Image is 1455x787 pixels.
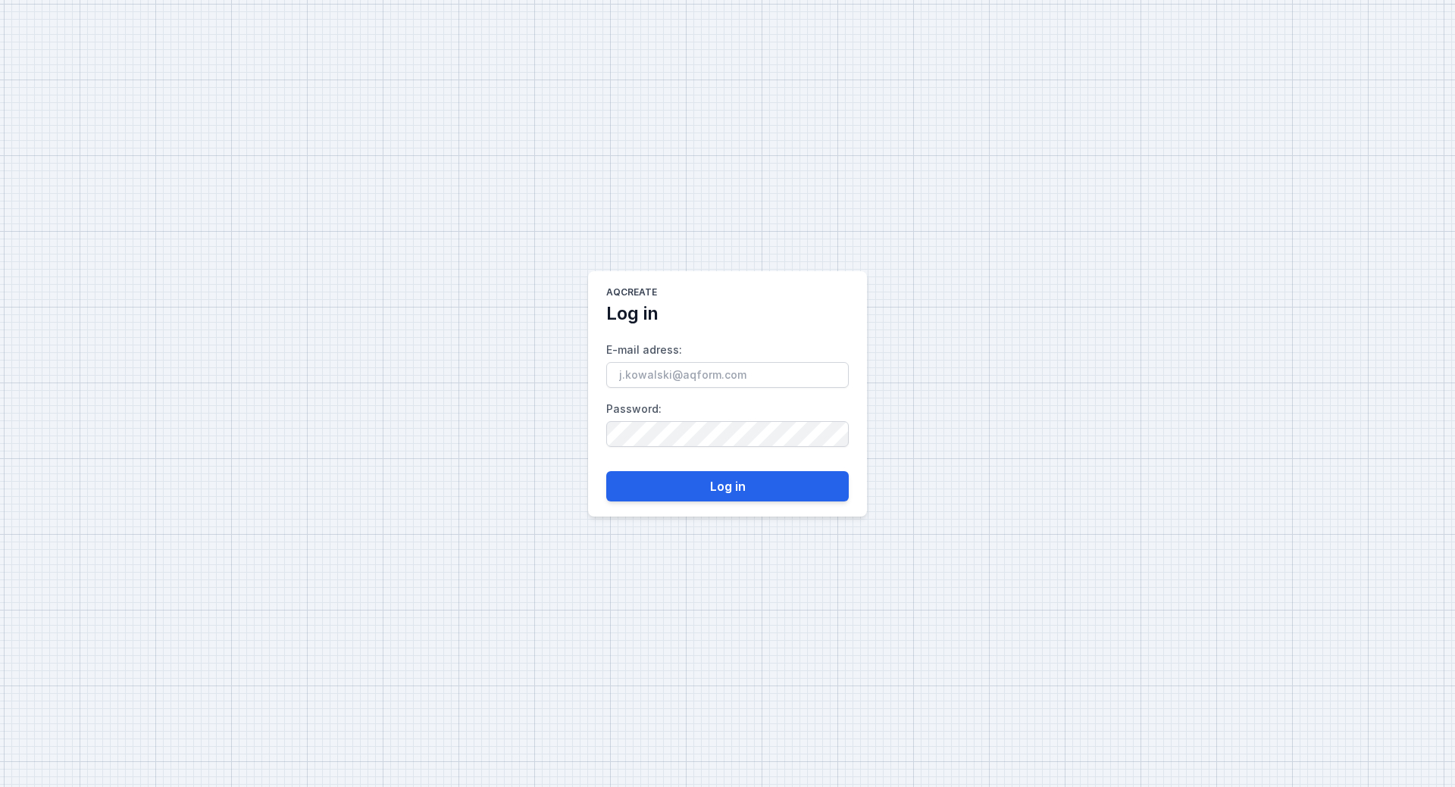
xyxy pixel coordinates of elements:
h2: Log in [606,301,659,326]
label: Password : [606,397,849,447]
button: Log in [606,471,849,501]
label: E-mail adress : [606,338,849,388]
input: E-mail adress: [606,362,849,388]
h1: AQcreate [606,286,657,301]
input: Password: [606,421,849,447]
